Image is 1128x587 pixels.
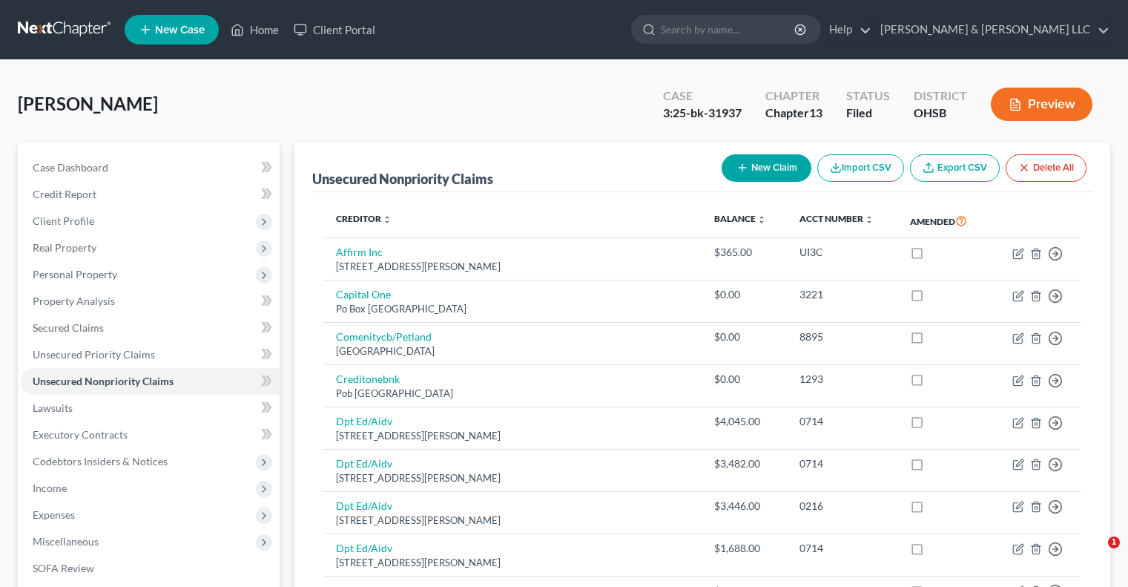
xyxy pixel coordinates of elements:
[336,213,392,224] a: Creditor unfold_more
[336,260,690,274] div: [STREET_ADDRESS][PERSON_NAME]
[33,482,67,494] span: Income
[846,88,890,105] div: Status
[799,372,886,387] div: 1293
[33,508,75,521] span: Expenses
[21,181,280,208] a: Credit Report
[714,213,766,224] a: Balance unfold_more
[663,88,742,105] div: Case
[714,329,776,344] div: $0.00
[336,556,690,570] div: [STREET_ADDRESS][PERSON_NAME]
[661,16,796,43] input: Search by name...
[336,387,690,401] div: Pob [GEOGRAPHIC_DATA]
[21,368,280,395] a: Unsecured Nonpriority Claims
[33,455,168,468] span: Codebtors Insiders & Notices
[714,499,776,514] div: $3,446.00
[33,295,115,307] span: Property Analysis
[799,541,886,556] div: 0714
[336,288,391,301] a: Capital One
[914,105,967,122] div: OHSB
[33,535,99,548] span: Miscellaneous
[817,154,904,182] button: Import CSV
[799,456,886,471] div: 0714
[336,514,690,528] div: [STREET_ADDRESS][PERSON_NAME]
[21,555,280,582] a: SOFA Review
[910,154,1000,182] a: Export CSV
[765,105,822,122] div: Chapter
[18,93,158,114] span: [PERSON_NAME]
[21,395,280,422] a: Lawsuits
[33,214,94,227] span: Client Profile
[799,499,886,514] div: 0216
[714,541,776,556] div: $1,688.00
[865,215,874,224] i: unfold_more
[1006,154,1086,182] button: Delete All
[714,414,776,429] div: $4,045.00
[714,456,776,471] div: $3,482.00
[799,329,886,344] div: 8895
[714,245,776,260] div: $365.00
[898,204,989,238] th: Amended
[33,375,174,387] span: Unsecured Nonpriority Claims
[21,422,280,448] a: Executory Contracts
[663,105,742,122] div: 3:25-bk-31937
[312,170,493,188] div: Unsecured Nonpriority Claims
[21,288,280,315] a: Property Analysis
[799,287,886,302] div: 3221
[336,373,400,385] a: Creditonebnk
[799,213,874,224] a: Acct Number unfold_more
[155,24,205,36] span: New Case
[33,161,108,174] span: Case Dashboard
[336,246,383,258] a: Affirm Inc
[286,16,383,43] a: Client Portal
[33,401,73,414] span: Lawsuits
[846,105,890,122] div: Filed
[223,16,286,43] a: Home
[336,344,690,358] div: [GEOGRAPHIC_DATA]
[822,16,871,43] a: Help
[21,341,280,368] a: Unsecured Priority Claims
[722,154,811,182] button: New Claim
[336,471,690,485] div: [STREET_ADDRESS][PERSON_NAME]
[336,499,392,512] a: Dpt Ed/Aidv
[33,268,117,281] span: Personal Property
[991,88,1092,121] button: Preview
[336,330,432,343] a: Comenitycb/Petland
[873,16,1109,43] a: [PERSON_NAME] & [PERSON_NAME] LLC
[714,287,776,302] div: $0.00
[336,457,392,470] a: Dpt Ed/Aidv
[799,245,886,260] div: UI3C
[757,215,766,224] i: unfold_more
[33,241,96,254] span: Real Property
[21,154,280,181] a: Case Dashboard
[714,372,776,387] div: $0.00
[33,348,155,361] span: Unsecured Priority Claims
[799,414,886,429] div: 0714
[914,88,967,105] div: District
[336,302,690,316] div: Po Box [GEOGRAPHIC_DATA]
[33,321,104,334] span: Secured Claims
[21,315,280,341] a: Secured Claims
[336,429,690,443] div: [STREET_ADDRESS][PERSON_NAME]
[1108,537,1120,548] span: 1
[383,215,392,224] i: unfold_more
[33,188,96,200] span: Credit Report
[33,562,94,574] span: SOFA Review
[1078,537,1113,572] iframe: Intercom live chat
[809,105,822,119] span: 13
[336,415,392,427] a: Dpt Ed/Aidv
[765,88,822,105] div: Chapter
[336,542,392,554] a: Dpt Ed/Aidv
[33,428,128,441] span: Executory Contracts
